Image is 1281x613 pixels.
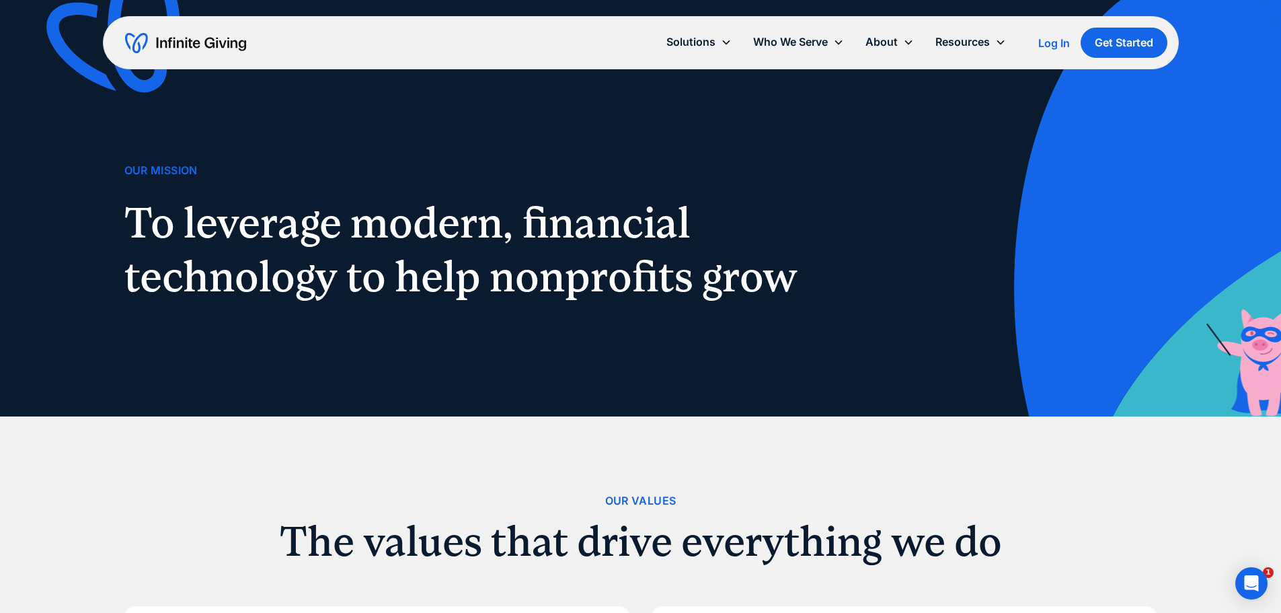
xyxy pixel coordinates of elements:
[1038,38,1070,48] div: Log In
[925,28,1017,57] div: Resources
[1235,567,1268,600] div: Open Intercom Messenger
[935,33,990,51] div: Resources
[666,33,715,51] div: Solutions
[742,28,855,57] div: Who We Serve
[125,32,246,54] a: home
[865,33,898,51] div: About
[855,28,925,57] div: About
[124,196,813,303] h1: To leverage modern, financial technology to help nonprofits grow
[124,161,198,180] div: Our Mission
[605,492,676,510] div: Our Values
[753,33,828,51] div: Who We Serve
[656,28,742,57] div: Solutions
[124,521,1157,563] h2: The values that drive everything we do
[1038,35,1070,51] a: Log In
[1081,28,1167,58] a: Get Started
[1263,567,1274,578] span: 1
